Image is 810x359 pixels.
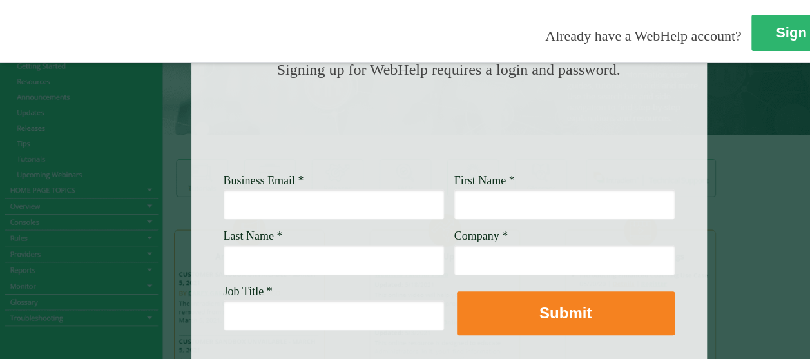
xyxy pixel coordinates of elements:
[454,229,508,242] span: Company *
[545,28,741,44] span: Already have a WebHelp account?
[224,174,304,187] span: Business Email *
[539,304,592,322] strong: Submit
[454,174,515,187] span: First Name *
[224,285,273,298] span: Job Title *
[224,229,283,242] span: Last Name *
[277,61,621,78] span: Signing up for WebHelp requires a login and password.
[231,92,667,156] img: Need Credentials? Sign up below. Have Credentials? Use the sign-in button.
[457,291,675,335] button: Submit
